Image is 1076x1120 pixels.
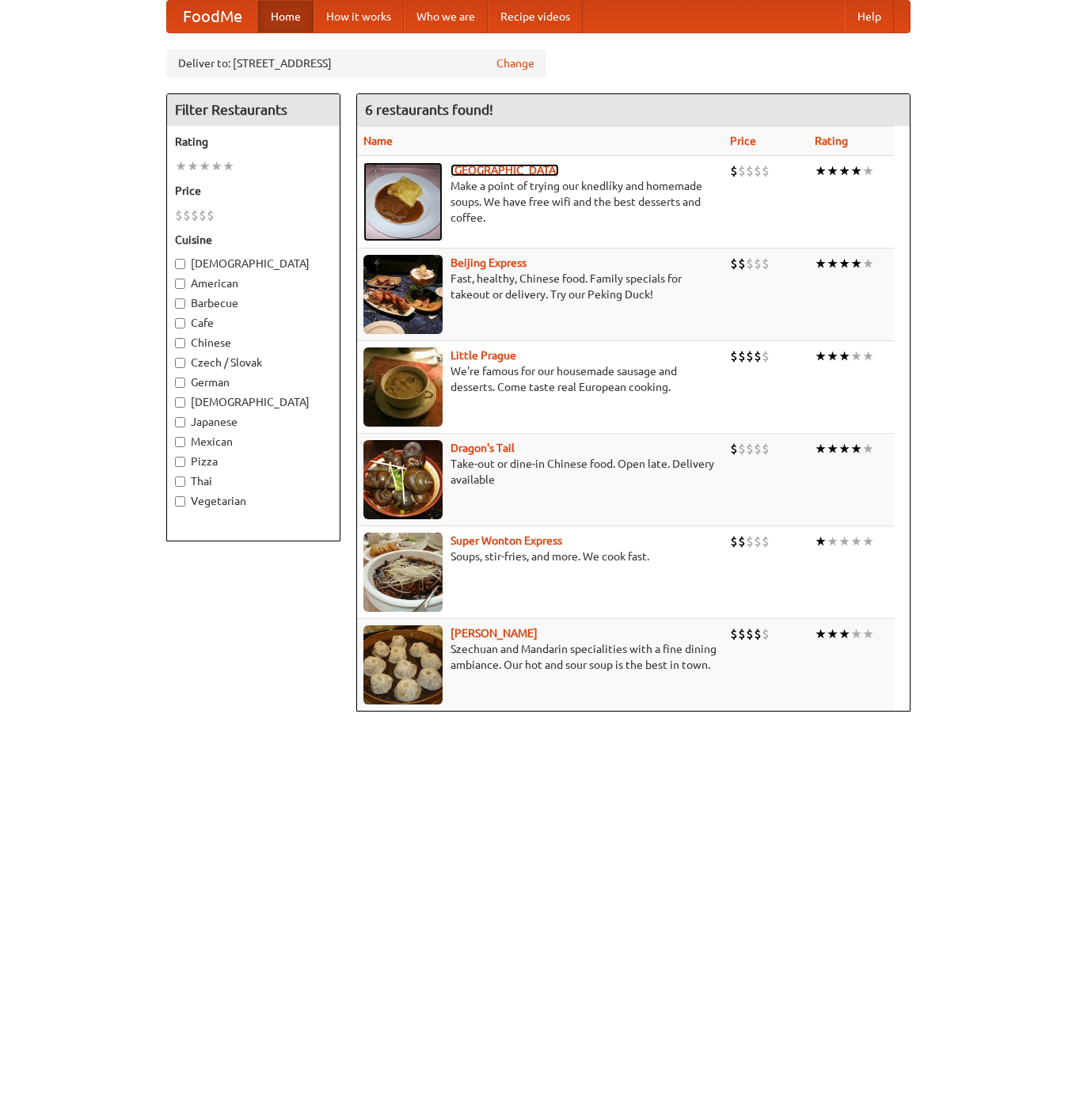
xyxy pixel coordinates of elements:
[451,164,559,177] a: [GEOGRAPHIC_DATA]
[762,625,770,643] li: $
[862,162,874,180] li: ★
[730,347,738,365] li: $
[815,347,827,365] li: ★
[738,625,746,643] li: $
[175,358,185,368] input: Czech / Slovak
[175,378,185,388] input: German
[496,55,534,71] a: Change
[827,255,838,272] li: ★
[850,533,862,550] li: ★
[175,183,332,199] h5: Price
[404,1,488,32] a: Who we are
[211,158,222,175] li: ★
[746,162,754,180] li: $
[363,641,718,673] p: Szechuan and Mandarin specialities with a fine dining ambiance. Our hot and sour soup is the best...
[175,457,185,467] input: Pizza
[850,440,862,457] li: ★
[488,1,583,32] a: Recipe videos
[166,49,546,78] div: Deliver to: [STREET_ADDRESS]
[175,417,185,427] input: Japanese
[838,533,850,550] li: ★
[451,349,516,362] b: Little Prague
[827,440,838,457] li: ★
[838,255,850,272] li: ★
[363,162,443,241] img: czechpoint.jpg
[862,625,874,643] li: ★
[167,94,340,126] h4: Filter Restaurants
[175,158,187,175] li: ★
[746,347,754,365] li: $
[754,440,762,457] li: $
[363,347,443,427] img: littleprague.jpg
[738,162,746,180] li: $
[175,473,332,489] label: Thai
[175,355,332,370] label: Czech / Slovak
[762,440,770,457] li: $
[183,207,191,224] li: $
[175,394,332,410] label: [DEMOGRAPHIC_DATA]
[175,338,185,348] input: Chinese
[754,255,762,272] li: $
[746,255,754,272] li: $
[762,255,770,272] li: $
[451,534,562,547] a: Super Wonton Express
[754,162,762,180] li: $
[451,256,527,269] a: Beijing Express
[730,255,738,272] li: $
[762,347,770,365] li: $
[838,162,850,180] li: ★
[258,1,314,32] a: Home
[175,232,332,248] h5: Cuisine
[175,298,185,309] input: Barbecue
[730,625,738,643] li: $
[363,255,443,334] img: beijing.jpg
[167,1,258,32] a: FoodMe
[815,135,848,147] a: Rating
[815,625,827,643] li: ★
[199,158,211,175] li: ★
[175,318,185,328] input: Cafe
[862,533,874,550] li: ★
[730,440,738,457] li: $
[862,255,874,272] li: ★
[827,533,838,550] li: ★
[738,255,746,272] li: $
[730,533,738,550] li: $
[838,347,850,365] li: ★
[850,255,862,272] li: ★
[222,158,234,175] li: ★
[862,440,874,457] li: ★
[363,625,443,704] img: shandong.jpg
[845,1,894,32] a: Help
[363,533,443,612] img: superwonton.jpg
[838,440,850,457] li: ★
[738,347,746,365] li: $
[363,271,718,302] p: Fast, healthy, Chinese food. Family specials for takeout or delivery. Try our Peking Duck!
[175,437,185,447] input: Mexican
[363,178,718,226] p: Make a point of trying our knedlíky and homemade soups. We have free wifi and the best desserts a...
[850,347,862,365] li: ★
[815,533,827,550] li: ★
[175,414,332,430] label: Japanese
[175,335,332,351] label: Chinese
[175,259,185,269] input: [DEMOGRAPHIC_DATA]
[175,493,332,509] label: Vegetarian
[175,496,185,507] input: Vegetarian
[175,275,332,291] label: American
[762,533,770,550] li: $
[451,442,515,454] a: Dragon's Tail
[363,549,718,564] p: Soups, stir-fries, and more. We cook fast.
[862,347,874,365] li: ★
[175,207,183,224] li: $
[746,533,754,550] li: $
[365,102,493,117] ng-pluralize: 6 restaurants found!
[730,162,738,180] li: $
[815,162,827,180] li: ★
[199,207,207,224] li: $
[175,476,185,487] input: Thai
[738,440,746,457] li: $
[175,434,332,450] label: Mexican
